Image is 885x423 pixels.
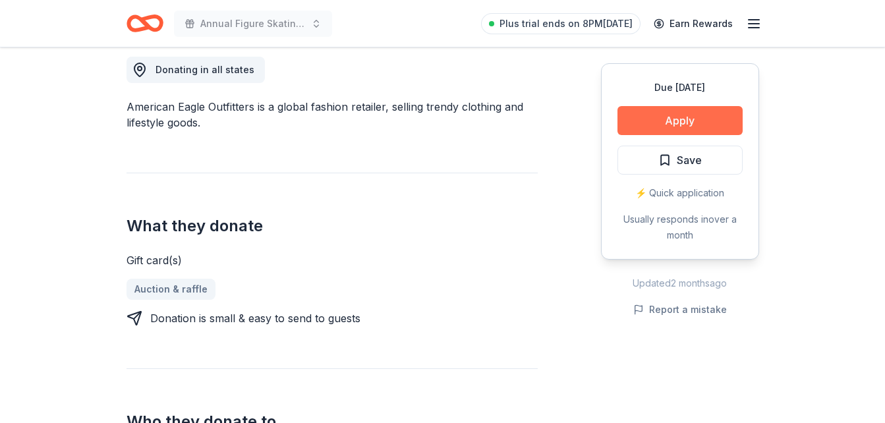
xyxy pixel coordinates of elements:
span: Save [677,152,702,169]
a: Auction & raffle [127,279,215,300]
div: ⚡️ Quick application [617,185,743,201]
span: Donating in all states [156,64,254,75]
div: Updated 2 months ago [601,275,759,291]
button: Annual Figure Skating Show [174,11,332,37]
h2: What they donate [127,215,538,237]
span: Annual Figure Skating Show [200,16,306,32]
div: Gift card(s) [127,252,538,268]
div: Donation is small & easy to send to guests [150,310,360,326]
a: Plus trial ends on 8PM[DATE] [481,13,641,34]
div: Usually responds in over a month [617,211,743,243]
button: Apply [617,106,743,135]
button: Report a mistake [633,302,727,318]
div: American Eagle Outfitters is a global fashion retailer, selling trendy clothing and lifestyle goods. [127,99,538,130]
a: Home [127,8,163,39]
a: Earn Rewards [646,12,741,36]
span: Plus trial ends on 8PM[DATE] [500,16,633,32]
button: Save [617,146,743,175]
div: Due [DATE] [617,80,743,96]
